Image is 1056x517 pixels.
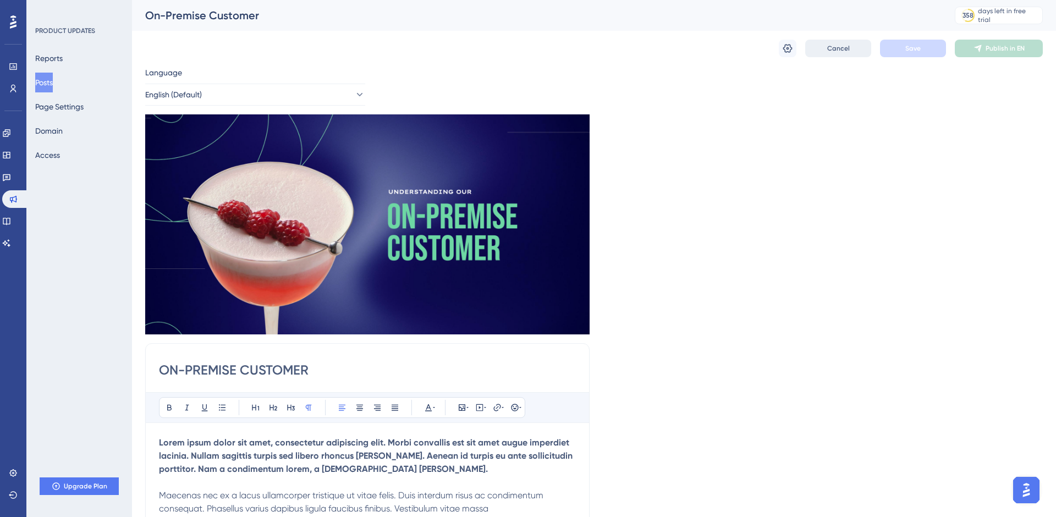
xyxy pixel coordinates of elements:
button: English (Default) [145,84,365,106]
div: PRODUCT UPDATES [35,26,95,35]
button: Posts [35,73,53,92]
button: Access [35,145,60,165]
button: Domain [35,121,63,141]
button: Cancel [805,40,871,57]
span: Language [145,66,182,79]
img: file-1759861987704.png [145,114,590,334]
button: Page Settings [35,97,84,117]
div: 358 [963,11,974,20]
button: Publish in EN [955,40,1043,57]
strong: Lorem ipsum dolor sit amet, consectetur adipiscing elit. Morbi convallis est sit amet augue imper... [159,437,575,474]
span: Publish in EN [986,44,1025,53]
iframe: UserGuiding AI Assistant Launcher [1010,474,1043,507]
button: Upgrade Plan [40,477,119,495]
span: Upgrade Plan [64,482,107,491]
span: English (Default) [145,88,202,101]
div: On-Premise Customer [145,8,927,23]
button: Save [880,40,946,57]
input: Post Title [159,361,576,379]
span: Cancel [827,44,850,53]
button: Reports [35,48,63,68]
span: Save [905,44,921,53]
div: days left in free trial [978,7,1039,24]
